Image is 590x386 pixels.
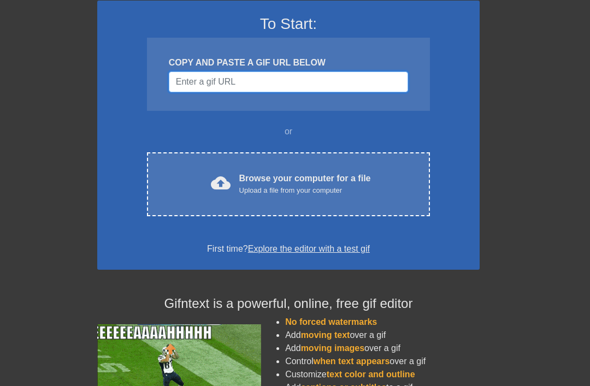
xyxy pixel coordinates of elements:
[169,72,408,92] input: Username
[239,185,371,196] div: Upload a file from your computer
[97,296,480,312] h4: Gifntext is a powerful, online, free gif editor
[248,244,370,253] a: Explore the editor with a test gif
[211,173,231,193] span: cloud_upload
[126,125,451,138] div: or
[111,242,465,256] div: First time?
[301,330,350,340] span: moving text
[301,343,364,353] span: moving images
[239,172,371,196] div: Browse your computer for a file
[314,357,390,366] span: when text appears
[111,15,465,33] h3: To Start:
[285,329,480,342] li: Add over a gif
[169,56,408,69] div: COPY AND PASTE A GIF URL BELOW
[285,317,377,326] span: No forced watermarks
[285,368,480,381] li: Customize
[285,355,480,368] li: Control over a gif
[327,370,415,379] span: text color and outline
[285,342,480,355] li: Add over a gif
